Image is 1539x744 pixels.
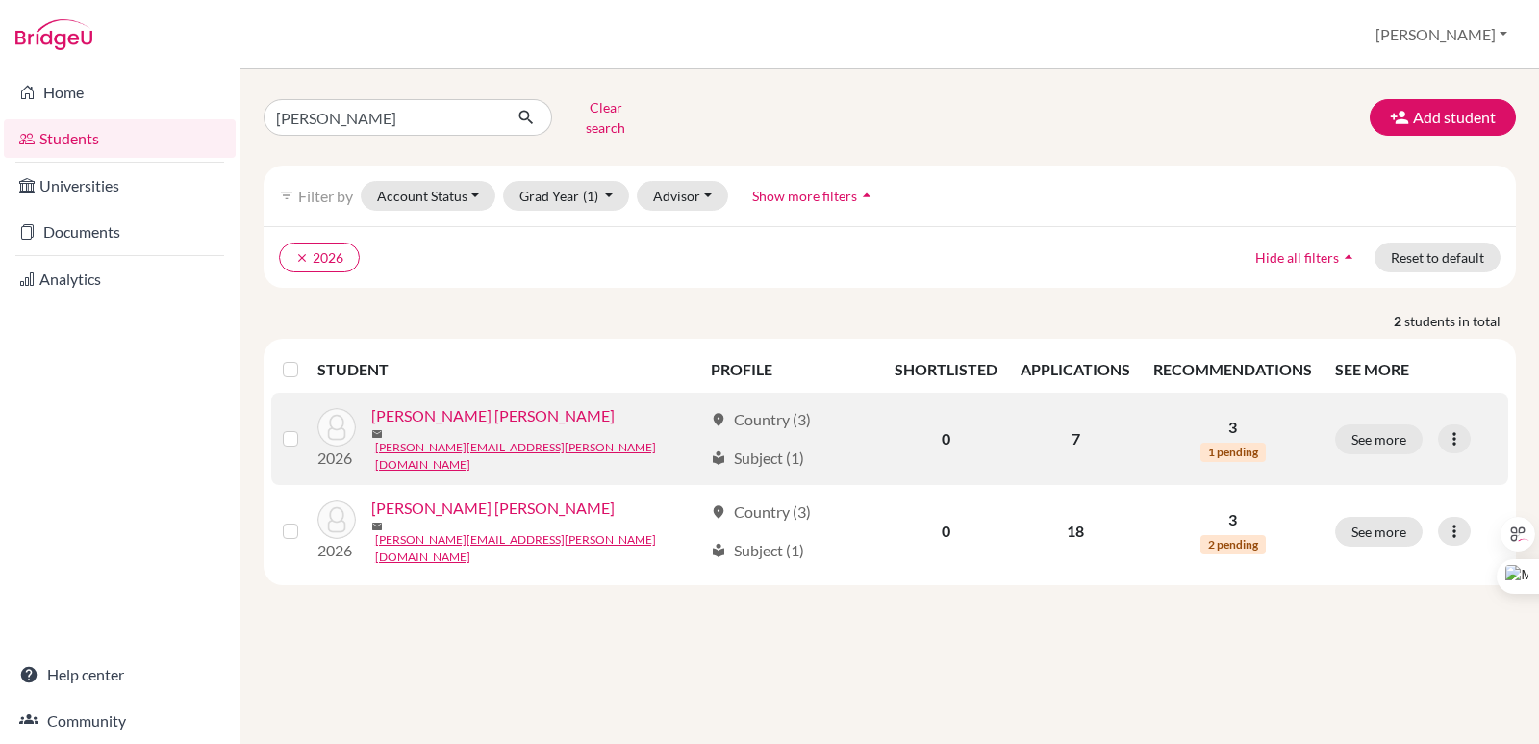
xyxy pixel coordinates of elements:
[1200,443,1266,462] span: 1 pending
[711,412,726,427] span: location_on
[699,346,883,393] th: PROFILE
[317,408,356,447] img: Silva Saca, Ernesto
[279,243,360,272] button: clear2026
[295,251,309,265] i: clear
[883,485,1009,577] td: 0
[711,500,811,524] div: Country (3)
[317,346,699,393] th: STUDENT
[1339,247,1358,267] i: arrow_drop_up
[1153,508,1312,531] p: 3
[1142,346,1324,393] th: RECOMMENDATIONS
[1009,346,1142,393] th: APPLICATIONS
[1324,346,1508,393] th: SEE MORE
[375,531,702,566] a: [PERSON_NAME][EMAIL_ADDRESS][PERSON_NAME][DOMAIN_NAME]
[4,655,236,694] a: Help center
[1153,416,1312,439] p: 3
[371,521,383,532] span: mail
[883,393,1009,485] td: 0
[371,404,615,427] a: [PERSON_NAME] [PERSON_NAME]
[711,504,726,520] span: location_on
[1335,424,1423,454] button: See more
[317,447,356,470] p: 2026
[4,167,236,205] a: Universities
[711,447,804,470] div: Subject (1)
[279,188,294,203] i: filter_list
[1375,243,1501,272] button: Reset to default
[1367,16,1516,53] button: [PERSON_NAME]
[552,92,659,142] button: Clear search
[883,346,1009,393] th: SHORTLISTED
[1335,517,1423,547] button: See more
[736,181,893,211] button: Show more filtersarrow_drop_up
[4,119,236,158] a: Students
[711,543,726,558] span: local_library
[4,702,236,740] a: Community
[1404,311,1516,331] span: students in total
[375,439,702,474] a: [PERSON_NAME][EMAIL_ADDRESS][PERSON_NAME][DOMAIN_NAME]
[1255,249,1339,266] span: Hide all filters
[15,19,92,50] img: Bridge-U
[711,450,726,466] span: local_library
[371,428,383,440] span: mail
[503,181,630,211] button: Grad Year(1)
[4,260,236,298] a: Analytics
[371,497,615,520] a: [PERSON_NAME] [PERSON_NAME]
[1009,393,1142,485] td: 7
[4,213,236,251] a: Documents
[317,539,356,562] p: 2026
[752,188,857,204] span: Show more filters
[1239,243,1375,272] button: Hide all filtersarrow_drop_up
[583,188,598,204] span: (1)
[1009,485,1142,577] td: 18
[1370,99,1516,136] button: Add student
[637,181,728,211] button: Advisor
[317,500,356,539] img: Silva Sauerbrey, Mario
[711,539,804,562] div: Subject (1)
[857,186,876,205] i: arrow_drop_up
[1394,311,1404,331] strong: 2
[298,187,353,205] span: Filter by
[361,181,495,211] button: Account Status
[4,73,236,112] a: Home
[711,408,811,431] div: Country (3)
[1200,535,1266,554] span: 2 pending
[264,99,502,136] input: Find student by name...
